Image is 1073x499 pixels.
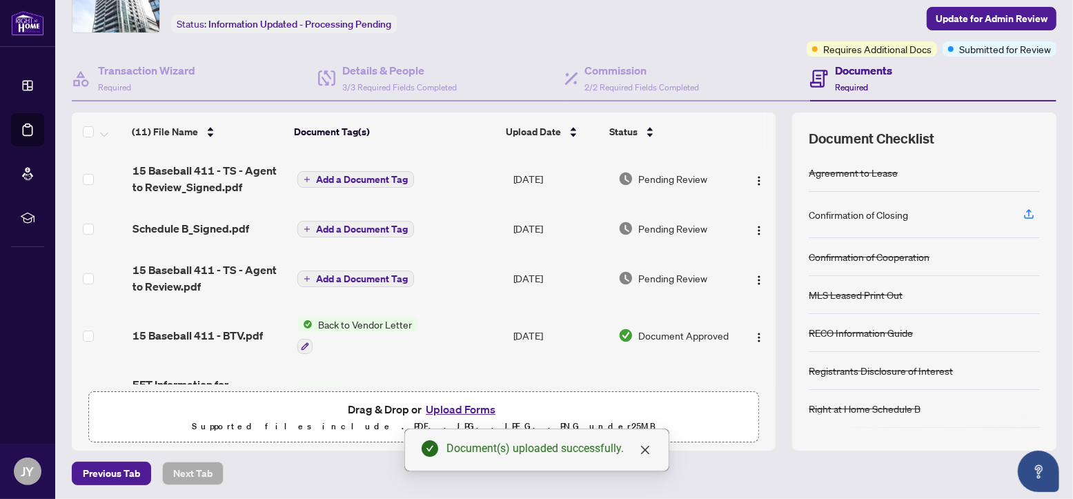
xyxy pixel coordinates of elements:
[21,462,35,481] span: JY
[72,462,151,485] button: Previous Tab
[316,224,408,234] span: Add a Document Tag
[316,274,408,284] span: Add a Document Tag
[604,112,729,151] th: Status
[639,271,708,286] span: Pending Review
[126,112,288,151] th: (11) File Name
[640,444,651,456] span: close
[618,328,633,343] img: Document Status
[422,400,500,418] button: Upload Forms
[809,129,934,148] span: Document Checklist
[297,384,348,399] button: Status IconOther
[297,220,414,238] button: Add a Document Tag
[171,14,397,33] div: Status:
[835,62,892,79] h4: Documents
[313,384,348,399] span: Other
[748,324,770,346] button: Logo
[618,221,633,236] img: Document Status
[618,271,633,286] img: Document Status
[304,275,311,282] span: plus
[132,262,286,295] span: 15 Baseball 411 - TS - Agent to Review.pdf
[959,41,1051,57] span: Submitted for Review
[639,328,729,343] span: Document Approved
[446,440,652,457] div: Document(s) uploaded successfully.
[508,365,613,420] td: [DATE]
[288,112,500,151] th: Document Tag(s)
[809,249,929,264] div: Confirmation of Cooperation
[297,221,414,237] button: Add a Document Tag
[609,124,638,139] span: Status
[83,462,140,485] span: Previous Tab
[809,207,908,222] div: Confirmation of Closing
[132,327,263,344] span: 15 Baseball 411 - BTV.pdf
[754,332,765,343] img: Logo
[835,82,868,92] span: Required
[208,18,391,30] span: Information Updated - Processing Pending
[132,376,286,409] span: EFT Information for Propertyca.pdf
[297,317,313,332] img: Status Icon
[748,217,770,239] button: Logo
[638,442,653,458] a: Close
[754,275,765,286] img: Logo
[11,10,44,36] img: logo
[422,440,438,457] span: check-circle
[508,151,613,206] td: [DATE]
[500,112,604,151] th: Upload Date
[809,165,898,180] div: Agreement to Lease
[639,221,708,236] span: Pending Review
[297,270,414,288] button: Add a Document Tag
[1018,451,1059,492] button: Open asap
[304,176,311,183] span: plus
[297,384,313,399] img: Status Icon
[927,7,1056,30] button: Update for Admin Review
[162,462,224,485] button: Next Tab
[508,206,613,251] td: [DATE]
[809,401,921,416] div: Right at Home Schedule B
[297,317,417,354] button: Status IconBack to Vendor Letter
[297,271,414,287] button: Add a Document Tag
[316,175,408,184] span: Add a Document Tag
[297,171,414,188] button: Add a Document Tag
[748,267,770,289] button: Logo
[98,62,195,79] h4: Transaction Wizard
[132,124,198,139] span: (11) File Name
[809,363,953,378] div: Registrants Disclosure of Interest
[304,226,311,233] span: plus
[506,124,561,139] span: Upload Date
[639,171,708,186] span: Pending Review
[809,325,913,340] div: RECO Information Guide
[508,251,613,306] td: [DATE]
[809,287,903,302] div: MLS Leased Print Out
[585,82,700,92] span: 2/2 Required Fields Completed
[754,175,765,186] img: Logo
[585,62,700,79] h4: Commission
[618,171,633,186] img: Document Status
[936,8,1047,30] span: Update for Admin Review
[342,62,457,79] h4: Details & People
[297,170,414,188] button: Add a Document Tag
[823,41,932,57] span: Requires Additional Docs
[97,418,750,435] p: Supported files include .PDF, .JPG, .JPEG, .PNG under 25 MB
[132,162,286,195] span: 15 Baseball 411 - TS - Agent to Review_Signed.pdf
[313,317,417,332] span: Back to Vendor Letter
[348,400,500,418] span: Drag & Drop or
[754,225,765,236] img: Logo
[132,220,249,237] span: Schedule B_Signed.pdf
[89,392,758,443] span: Drag & Drop orUpload FormsSupported files include .PDF, .JPG, .JPEG, .PNG under25MB
[98,82,131,92] span: Required
[508,306,613,365] td: [DATE]
[748,168,770,190] button: Logo
[342,82,457,92] span: 3/3 Required Fields Completed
